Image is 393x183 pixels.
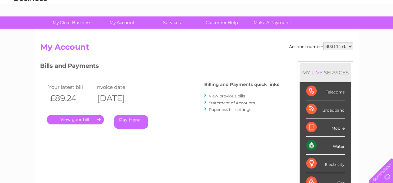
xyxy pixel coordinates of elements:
div: Electricity [306,155,345,173]
td: Your latest bill [47,83,94,91]
div: MY SERVICES [300,63,351,82]
img: logo.png [14,17,47,37]
a: . [47,115,104,124]
div: Mobile [306,118,345,137]
a: Pay Here [114,115,148,129]
div: Telecoms [306,82,345,100]
a: Telecoms [312,28,332,33]
div: LIVE [310,69,324,76]
a: Log out [371,28,387,33]
a: Blog [336,28,345,33]
div: Broadband [306,100,345,118]
a: View previous bills [209,93,245,98]
div: Account number [289,42,353,50]
th: [DATE] [94,91,141,105]
a: My Clear Business [45,16,99,29]
a: My Account [95,16,149,29]
h3: Bills and Payments [40,61,279,73]
a: Statement of Accounts [209,100,255,105]
a: 0333 014 3131 [269,3,314,12]
th: £89.24 [47,91,94,105]
div: Clear Business is a trading name of Verastar Limited (registered in [GEOGRAPHIC_DATA] No. 3667643... [41,4,352,32]
a: Contact [349,28,365,33]
h2: My Account [40,42,353,55]
a: Water [277,28,290,33]
a: Energy [294,28,308,33]
h4: Billing and Payments quick links [204,82,279,87]
a: Paperless bill settings [209,107,251,112]
a: Services [145,16,199,29]
div: Water [306,137,345,155]
a: Make A Payment [245,16,299,29]
td: Invoice date [94,83,141,91]
a: Customer Help [195,16,249,29]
